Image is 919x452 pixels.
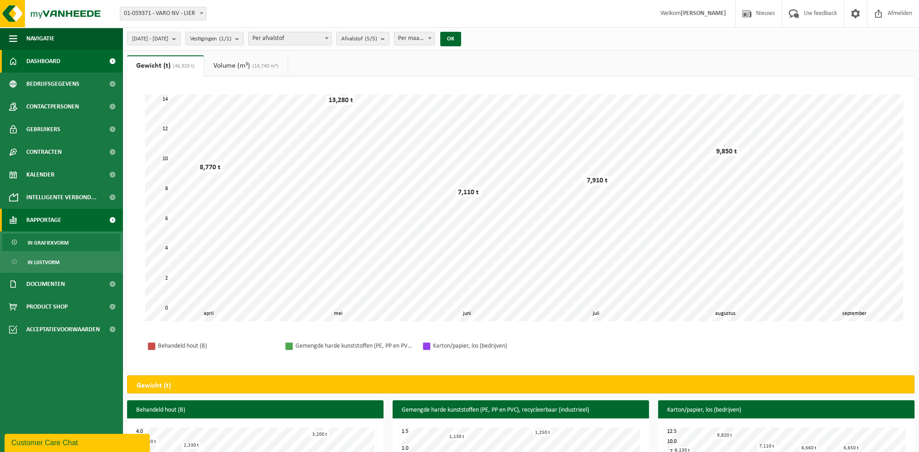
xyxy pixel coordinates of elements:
span: Contactpersonen [26,95,79,118]
span: (14,740 m³) [250,64,279,69]
a: In grafiekvorm [2,234,120,251]
iframe: chat widget [5,432,152,452]
span: Per afvalstof [249,32,331,45]
span: In lijstvorm [28,254,59,271]
span: Intelligente verbond... [26,186,97,209]
span: Acceptatievoorwaarden [26,318,100,341]
span: Contracten [26,141,62,163]
strong: [PERSON_NAME] [681,10,726,17]
button: Afvalstof(5/5) [336,32,389,45]
span: Dashboard [26,50,60,73]
div: 9,850 t [714,147,739,156]
span: 01-059371 - VARO NV - LIER [120,7,206,20]
a: Gewicht (t) [127,55,204,76]
div: Behandeld hout (B) [158,340,276,352]
div: Gemengde harde kunststoffen (PE, PP en PVC), recycleerbaar (industrieel) [295,340,413,352]
a: Volume (m³) [204,55,288,76]
div: 7,110 t [757,443,776,450]
button: Vestigingen(1/1) [185,32,244,45]
span: In grafiekvorm [28,234,69,251]
div: 2,330 t [182,442,201,449]
span: Rapportage [26,209,61,231]
div: 6,660 t [799,445,819,452]
span: [DATE] - [DATE] [132,32,168,46]
button: [DATE] - [DATE] [127,32,181,45]
button: OK [440,32,461,46]
div: 7,110 t [456,188,481,197]
span: Per afvalstof [248,32,332,45]
span: Afvalstof [341,32,377,46]
span: Vestigingen [190,32,231,46]
span: Gebruikers [26,118,60,141]
count: (1/1) [219,36,231,42]
span: Documenten [26,273,65,295]
div: 7,910 t [585,176,610,185]
span: Navigatie [26,27,54,50]
div: 8,770 t [197,163,223,172]
span: Bedrijfsgegevens [26,73,79,95]
div: 3,200 t [310,431,329,438]
div: 9,820 t [715,432,734,439]
h3: Gemengde harde kunststoffen (PE, PP en PVC), recycleerbaar (industrieel) [393,400,649,420]
div: 13,280 t [326,96,355,105]
a: In lijstvorm [2,253,120,270]
h2: Gewicht (t) [128,376,180,396]
div: Karton/papier, los (bedrijven) [433,340,551,352]
span: 01-059371 - VARO NV - LIER [120,7,206,20]
h3: Behandeld hout (B) [127,400,383,420]
h3: Karton/papier, los (bedrijven) [658,400,914,420]
span: Product Shop [26,295,68,318]
div: 1,250 t [533,429,552,436]
div: 6,650 t [841,445,861,452]
span: (46,920 t) [171,64,195,69]
span: Per maand [394,32,435,45]
div: 1,130 t [447,433,467,440]
span: Kalender [26,163,54,186]
count: (5/5) [365,36,377,42]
